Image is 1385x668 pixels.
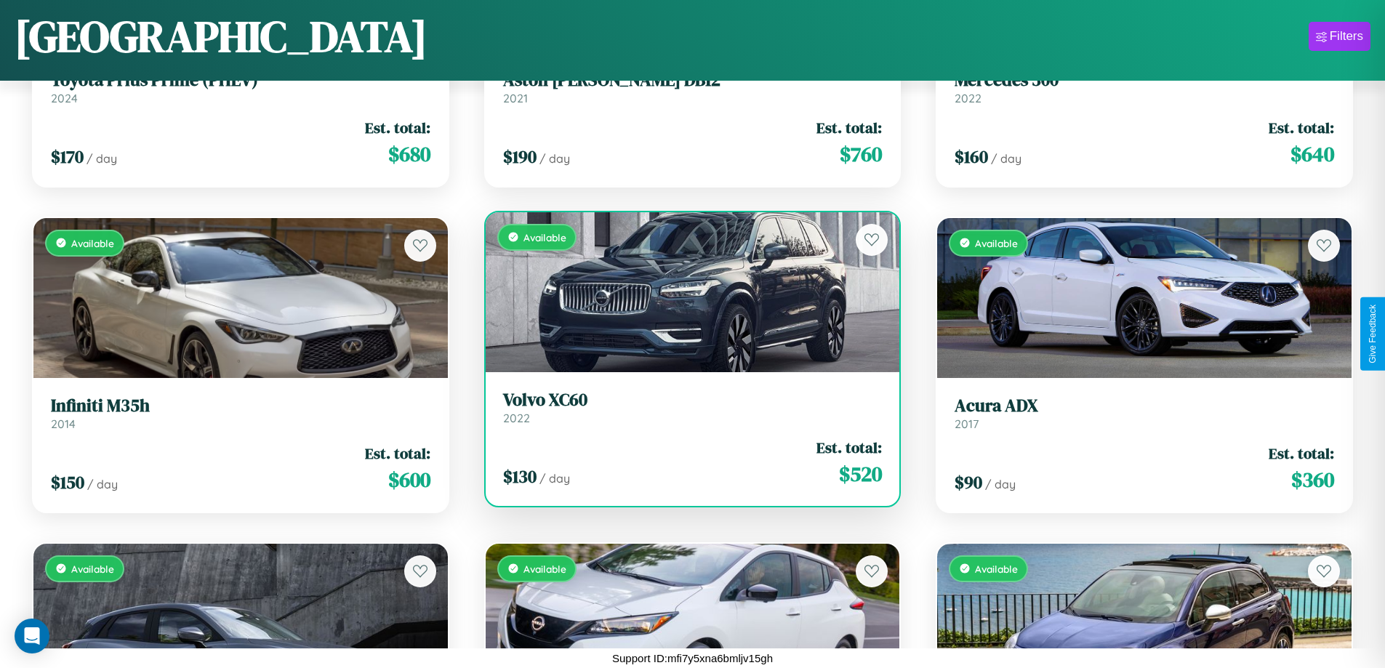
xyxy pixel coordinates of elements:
[15,7,427,66] h1: [GEOGRAPHIC_DATA]
[955,91,981,105] span: 2022
[71,563,114,575] span: Available
[985,477,1016,491] span: / day
[1368,305,1378,363] div: Give Feedback
[523,231,566,244] span: Available
[87,477,118,491] span: / day
[51,145,84,169] span: $ 170
[71,237,114,249] span: Available
[503,411,530,425] span: 2022
[51,70,430,91] h3: Toyota Prius Prime (PHEV)
[51,395,430,417] h3: Infiniti M35h
[365,443,430,464] span: Est. total:
[503,70,883,105] a: Aston [PERSON_NAME] DB122021
[975,237,1018,249] span: Available
[388,140,430,169] span: $ 680
[539,471,570,486] span: / day
[51,91,78,105] span: 2024
[1291,465,1334,494] span: $ 360
[840,140,882,169] span: $ 760
[955,145,988,169] span: $ 160
[955,395,1334,417] h3: Acura ADX
[503,464,537,488] span: $ 130
[955,70,1334,91] h3: Mercedes 300
[955,417,979,431] span: 2017
[51,470,84,494] span: $ 150
[1290,140,1334,169] span: $ 640
[816,437,882,458] span: Est. total:
[1330,29,1363,44] div: Filters
[955,395,1334,431] a: Acura ADX2017
[975,563,1018,575] span: Available
[1309,22,1370,51] button: Filters
[388,465,430,494] span: $ 600
[503,70,883,91] h3: Aston [PERSON_NAME] DB12
[955,70,1334,105] a: Mercedes 3002022
[51,417,76,431] span: 2014
[503,390,883,425] a: Volvo XC602022
[523,563,566,575] span: Available
[816,117,882,138] span: Est. total:
[503,91,528,105] span: 2021
[503,145,537,169] span: $ 190
[1269,117,1334,138] span: Est. total:
[539,151,570,166] span: / day
[365,117,430,138] span: Est. total:
[503,390,883,411] h3: Volvo XC60
[87,151,117,166] span: / day
[955,470,982,494] span: $ 90
[15,619,49,653] div: Open Intercom Messenger
[612,648,773,668] p: Support ID: mfi7y5xna6bmljv15gh
[1269,443,1334,464] span: Est. total:
[839,459,882,488] span: $ 520
[51,395,430,431] a: Infiniti M35h2014
[51,70,430,105] a: Toyota Prius Prime (PHEV)2024
[991,151,1021,166] span: / day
